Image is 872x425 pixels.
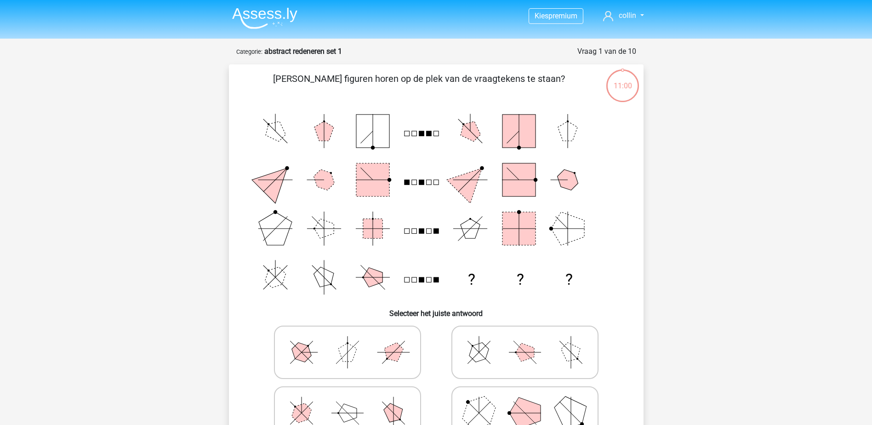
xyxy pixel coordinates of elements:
[516,270,524,288] text: ?
[619,11,636,20] span: collin
[548,11,577,20] span: premium
[467,270,475,288] text: ?
[577,46,636,57] div: Vraag 1 van de 10
[535,11,548,20] span: Kies
[605,69,640,92] div: 11:00
[232,7,297,29] img: Assessly
[244,302,629,318] h6: Selecteer het juiste antwoord
[264,47,342,56] strong: abstract redeneren set 1
[565,270,573,288] text: ?
[599,10,647,21] a: collin
[244,72,594,99] p: [PERSON_NAME] figuren horen op de plek van de vraagtekens te staan?
[236,48,262,55] small: Categorie:
[529,10,583,22] a: Kiespremium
